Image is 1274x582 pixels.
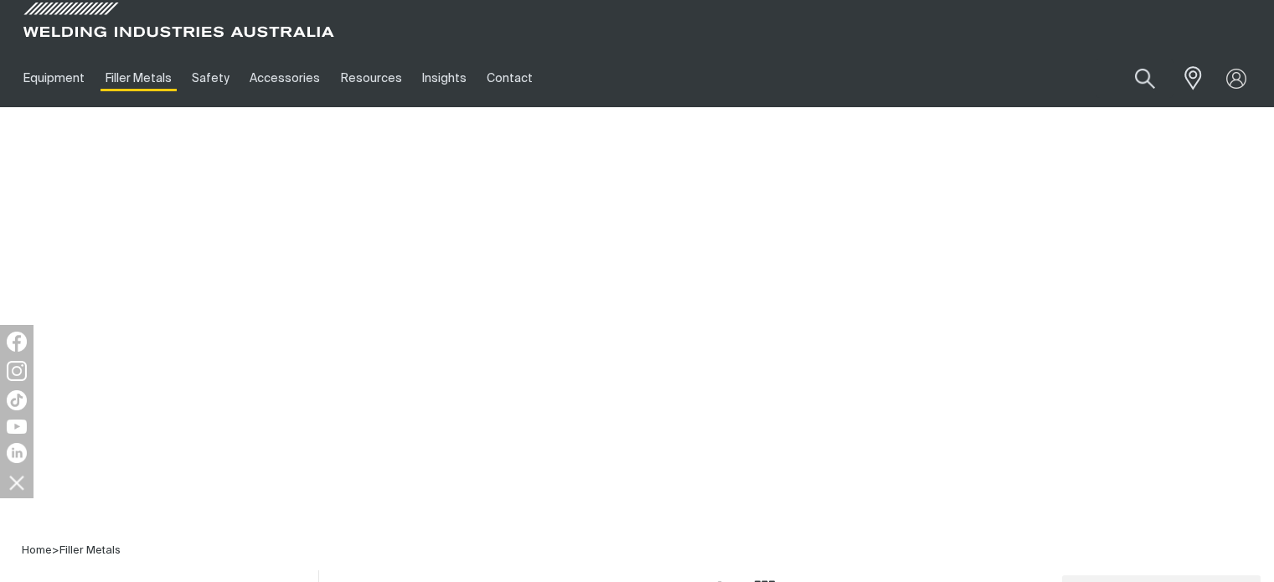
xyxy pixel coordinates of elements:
[13,49,949,107] nav: Main
[1096,59,1173,98] input: Product name or item number...
[477,49,543,107] a: Contact
[7,361,27,381] img: Instagram
[3,468,31,497] img: hide socials
[1117,59,1173,98] button: Search products
[7,420,27,434] img: YouTube
[7,332,27,352] img: Facebook
[52,545,59,556] span: >
[475,446,799,501] h1: Solid MIG Wires
[182,49,240,107] a: Safety
[22,545,52,556] a: Home
[7,390,27,410] img: TikTok
[7,443,27,463] img: LinkedIn
[240,49,330,107] a: Accessories
[13,49,95,107] a: Equipment
[412,49,477,107] a: Insights
[331,49,412,107] a: Resources
[95,49,181,107] a: Filler Metals
[59,545,121,556] a: Filler Metals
